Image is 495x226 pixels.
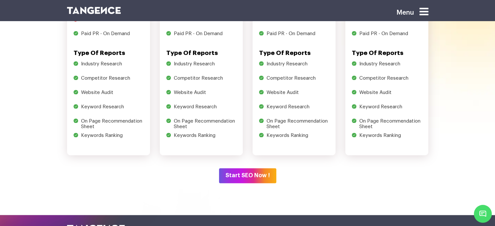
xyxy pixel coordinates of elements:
[174,118,236,129] li: On Page Recommendation Sheet
[81,61,144,72] li: Industry Research
[267,90,329,100] li: Website Audit
[174,75,236,86] li: Competitor Research
[174,90,236,100] li: Website Audit
[267,118,329,129] li: On Page Recommendation Sheet
[267,133,329,143] li: Keywords Ranking
[174,133,236,143] li: Keywords Ranking
[474,205,492,223] span: Chat Widget
[267,104,329,114] li: Keyword Research
[267,61,329,72] li: Industry Research
[267,31,329,41] li: Paid PR - On Demand
[81,90,144,100] li: Website Audit
[259,49,329,56] h5: Type of Reports
[81,133,144,143] li: Keywords Ranking
[359,75,422,86] li: Competitor Research
[81,31,144,41] li: Paid PR - On Demand
[359,31,422,41] li: Paid PR - On Demand
[359,90,422,100] li: Website Audit
[219,168,276,183] button: Start SEO Now !
[67,7,121,14] img: logo SVG
[174,61,236,72] li: Industry Research
[359,61,422,72] li: Industry Research
[174,31,236,41] li: Paid PR - On Demand
[81,75,144,86] li: Competitor Research
[81,118,144,129] li: On Page Recommendation Sheet
[359,133,422,143] li: Keywords Ranking
[174,104,236,114] li: Keyword Research
[267,75,329,86] li: Competitor Research
[74,49,144,56] h5: Type of Reports
[166,49,236,56] h5: Type of Reports
[352,49,422,56] h5: Type of Reports
[359,104,422,114] li: Keyword Research
[359,118,422,129] li: On Page Recommendation Sheet
[81,104,144,114] li: Keyword Research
